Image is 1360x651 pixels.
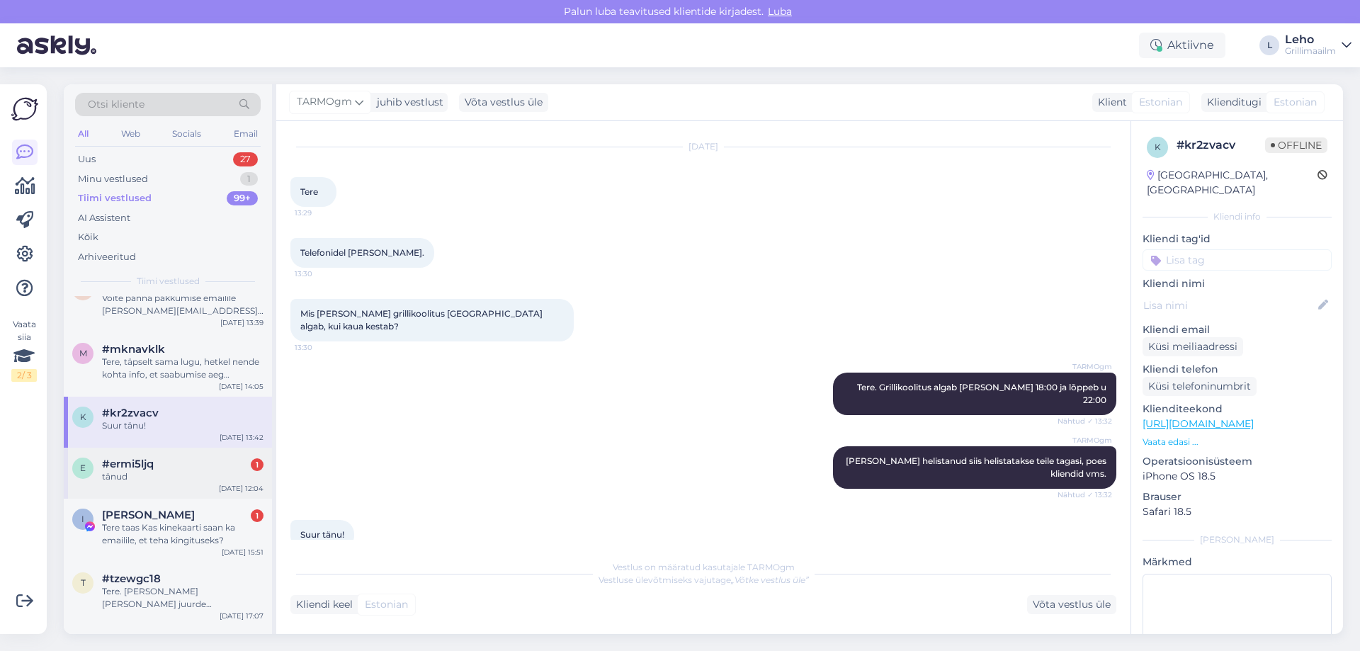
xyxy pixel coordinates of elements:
[1059,361,1112,372] span: TARMOgm
[78,191,152,205] div: Tiimi vestlused
[1147,168,1317,198] div: [GEOGRAPHIC_DATA], [GEOGRAPHIC_DATA]
[1143,232,1332,247] p: Kliendi tag'id
[857,382,1109,405] span: Tere. Grillikoolitus algab [PERSON_NAME] 18:00 ja lõppeb u 22:00
[102,292,263,317] div: Võite panna pakkumise emailile [PERSON_NAME][EMAIL_ADDRESS][DOMAIN_NAME]
[1143,337,1243,356] div: Küsi meiliaadressi
[78,230,98,244] div: Kõik
[1143,533,1332,546] div: [PERSON_NAME]
[1143,377,1257,396] div: Küsi telefoninumbrit
[1143,210,1332,223] div: Kliendi info
[1143,298,1315,313] input: Lisa nimi
[102,458,154,470] span: #ermi5ljq
[1058,416,1112,426] span: Nähtud ✓ 13:32
[365,597,408,612] span: Estonian
[233,152,258,166] div: 27
[78,172,148,186] div: Minu vestlused
[846,455,1109,479] span: [PERSON_NAME] helistanud siis helistatakse teile tagasi, poes kliendid vms.
[295,268,348,279] span: 13:30
[1139,33,1225,58] div: Aktiivne
[81,514,84,524] span: I
[240,172,258,186] div: 1
[227,191,258,205] div: 99+
[1143,489,1332,504] p: Brauser
[220,432,263,443] div: [DATE] 13:42
[79,348,87,358] span: m
[102,521,263,547] div: Tere taas Kas kinekaarti saan ka emailile, et teha kingituseks?
[1143,276,1332,291] p: Kliendi nimi
[219,483,263,494] div: [DATE] 12:04
[169,125,204,143] div: Socials
[78,152,96,166] div: Uus
[1143,362,1332,377] p: Kliendi telefon
[731,574,809,585] i: „Võtke vestlus üle”
[1143,417,1254,430] a: [URL][DOMAIN_NAME]
[80,463,86,473] span: e
[1092,95,1127,110] div: Klient
[764,5,796,18] span: Luba
[231,125,261,143] div: Email
[1139,95,1182,110] span: Estonian
[102,470,263,483] div: tänud
[75,125,91,143] div: All
[1143,555,1332,570] p: Märkmed
[102,419,263,432] div: Suur tänu!
[1058,489,1112,500] span: Nähtud ✓ 13:32
[102,572,161,585] span: #tzewgc18
[11,318,37,382] div: Vaata siia
[1143,469,1332,484] p: iPhone OS 18.5
[300,186,318,197] span: Tere
[300,247,424,258] span: Telefonidel [PERSON_NAME].
[1285,34,1351,57] a: LehoGrillimaailm
[220,611,263,621] div: [DATE] 17:07
[613,562,795,572] span: Vestlus on määratud kasutajale TARMOgm
[599,574,809,585] span: Vestluse ülevõtmiseks vajutage
[300,529,344,540] span: Suur tänu!
[1265,137,1327,153] span: Offline
[295,342,348,353] span: 13:30
[459,93,548,112] div: Võta vestlus üle
[1143,454,1332,469] p: Operatsioonisüsteem
[102,585,263,611] div: Tere. [PERSON_NAME] [PERSON_NAME] juurde [PERSON_NAME].
[219,381,263,392] div: [DATE] 14:05
[1143,322,1332,337] p: Kliendi email
[81,577,86,588] span: t
[222,547,263,557] div: [DATE] 15:51
[371,95,443,110] div: juhib vestlust
[1143,402,1332,417] p: Klienditeekond
[78,250,136,264] div: Arhiveeritud
[1285,34,1336,45] div: Leho
[290,140,1116,153] div: [DATE]
[297,94,352,110] span: TARMOgm
[11,369,37,382] div: 2 / 3
[1285,45,1336,57] div: Grillimaailm
[1155,142,1161,152] span: k
[290,597,353,612] div: Kliendi keel
[102,343,165,356] span: #mknavklk
[1027,595,1116,614] div: Võta vestlus üle
[1143,436,1332,448] p: Vaata edasi ...
[102,509,195,521] span: Ingeborg Johanson
[102,356,263,381] div: Tere, täpselt sama lugu, hetkel nende kohta info, et saabumise aeg Detsember.
[80,412,86,422] span: k
[251,509,263,522] div: 1
[220,317,263,328] div: [DATE] 13:39
[1177,137,1265,154] div: # kr2zvacv
[1143,249,1332,271] input: Lisa tag
[78,211,130,225] div: AI Assistent
[137,275,200,288] span: Tiimi vestlused
[1259,35,1279,55] div: L
[102,407,159,419] span: #kr2zvacv
[118,125,143,143] div: Web
[1274,95,1317,110] span: Estonian
[1201,95,1262,110] div: Klienditugi
[11,96,38,123] img: Askly Logo
[1143,504,1332,519] p: Safari 18.5
[300,308,545,332] span: Mis [PERSON_NAME] grillikoolitus [GEOGRAPHIC_DATA] algab, kui kaua kestab?
[295,208,348,218] span: 13:29
[251,458,263,471] div: 1
[88,97,144,112] span: Otsi kliente
[1059,435,1112,446] span: TARMOgm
